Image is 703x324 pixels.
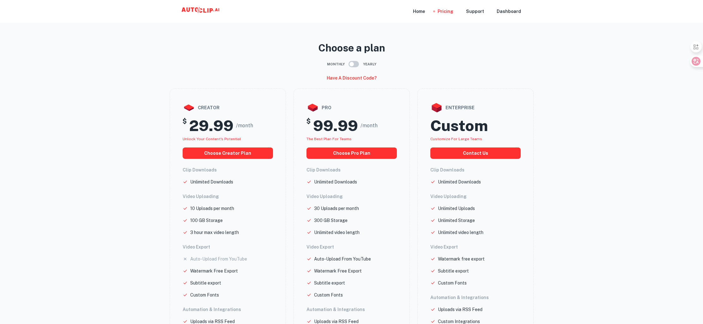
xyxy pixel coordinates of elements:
[183,101,273,114] div: creator
[306,193,397,200] h6: Video Uploading
[361,122,378,129] span: /month
[190,255,247,262] p: Auto-Upload From YouTube
[438,178,481,185] p: Unlimited Downloads
[430,101,521,114] div: enterprise
[306,147,397,159] button: choose pro plan
[314,255,371,262] p: Auto-Upload From YouTube
[306,101,397,114] div: pro
[327,75,377,81] h6: Have a discount code?
[183,243,273,250] h6: Video Export
[306,137,352,141] span: The best plan for teams
[314,205,359,212] p: 30 Uploads per month
[438,267,469,274] p: Subtitle export
[430,166,521,173] h6: Clip Downloads
[430,294,521,301] h6: Automation & Integrations
[306,306,397,313] h6: Automation & Integrations
[190,178,233,185] p: Unlimited Downloads
[183,166,273,173] h6: Clip Downloads
[190,267,238,274] p: Watermark Free Export
[324,73,379,83] button: Have a discount code?
[190,217,223,224] p: 100 GB Storage
[438,255,485,262] p: Watermark free export
[430,243,521,250] h6: Video Export
[183,117,187,135] h5: $
[306,117,311,135] h5: $
[183,193,273,200] h6: Video Uploading
[306,166,397,173] h6: Clip Downloads
[438,217,475,224] p: Unlimited Storage
[430,193,521,200] h6: Video Uploading
[430,117,488,135] h2: Custom
[438,279,467,286] p: Custom Fonts
[430,147,521,159] button: Contact us
[170,40,534,56] p: Choose a plan
[314,229,360,236] p: Unlimited video length
[314,279,345,286] p: Subtitle export
[313,117,358,135] h2: 99.99
[430,137,482,141] span: Customize for large teams
[314,291,343,298] p: Custom Fonts
[190,229,239,236] p: 3 hour max video length
[438,306,482,313] p: Uploads via RSS Feed
[189,117,233,135] h2: 29.99
[314,178,357,185] p: Unlimited Downloads
[438,229,483,236] p: Unlimited video length
[314,217,348,224] p: 300 GB Storage
[183,137,241,141] span: Unlock your Content's potential
[190,279,221,286] p: Subtitle export
[183,306,273,313] h6: Automation & Integrations
[306,243,397,250] h6: Video Export
[314,267,362,274] p: Watermark Free Export
[183,147,273,159] button: choose creator plan
[236,122,253,129] span: /month
[363,62,376,67] span: Yearly
[327,62,345,67] span: Monthly
[190,291,219,298] p: Custom Fonts
[190,205,234,212] p: 10 Uploads per month
[438,205,475,212] p: Unlimited Uploads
